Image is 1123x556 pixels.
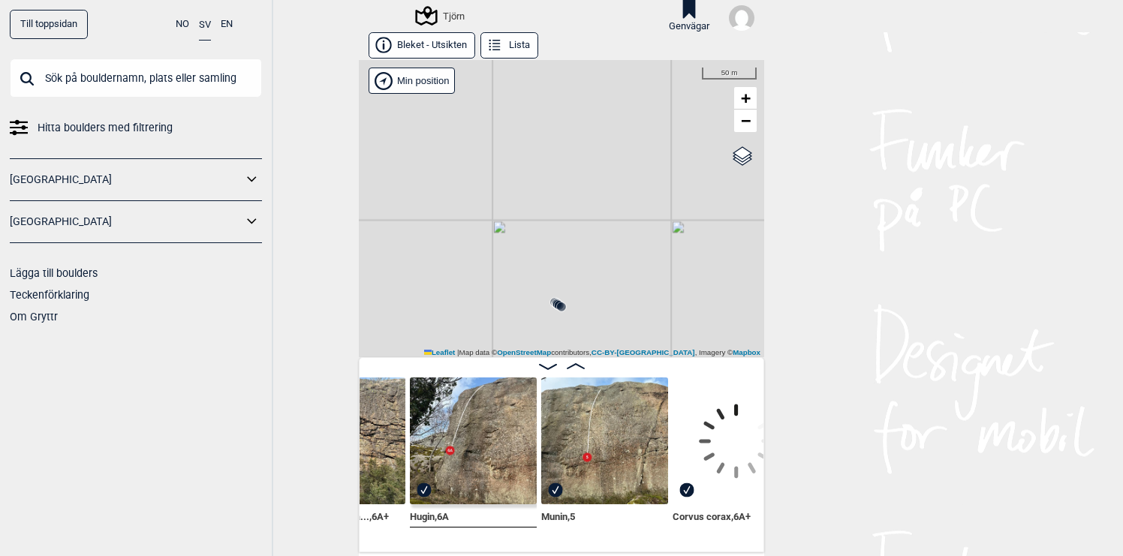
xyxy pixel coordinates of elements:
[734,110,757,132] a: Zoom out
[10,10,88,39] a: Till toppsidan
[176,10,189,39] button: NO
[702,68,757,80] div: 50 m
[733,348,760,356] a: Mapbox
[199,10,211,41] button: SV
[10,289,89,301] a: Teckenförklaring
[10,311,58,323] a: Om Gryttr
[729,5,754,31] img: User fallback1
[10,117,262,139] a: Hitta boulders med filtrering
[38,117,173,139] span: Hitta boulders med filtrering
[741,111,751,130] span: −
[417,7,465,25] div: Tjörn
[592,348,695,356] a: CC-BY-[GEOGRAPHIC_DATA]
[497,348,551,356] a: OpenStreetMap
[728,140,757,173] a: Layers
[221,10,233,39] button: EN
[10,169,242,191] a: [GEOGRAPHIC_DATA]
[541,377,668,504] img: Munin
[10,211,242,233] a: [GEOGRAPHIC_DATA]
[734,87,757,110] a: Zoom in
[420,347,764,358] div: Map data © contributors, , Imagery ©
[741,89,751,107] span: +
[10,59,262,98] input: Sök på bouldernamn, plats eller samling
[369,68,455,94] div: Vis min position
[424,348,455,356] a: Leaflet
[673,508,751,522] span: Corvus corax , 6A+
[410,377,537,504] img: Hugin
[480,32,538,59] button: Lista
[410,508,449,522] span: Hugin , 6A
[369,32,475,59] button: Bleket - Utsikten
[541,508,575,522] span: Munin , 5
[10,267,98,279] a: Lägga till boulders
[457,348,459,356] span: |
